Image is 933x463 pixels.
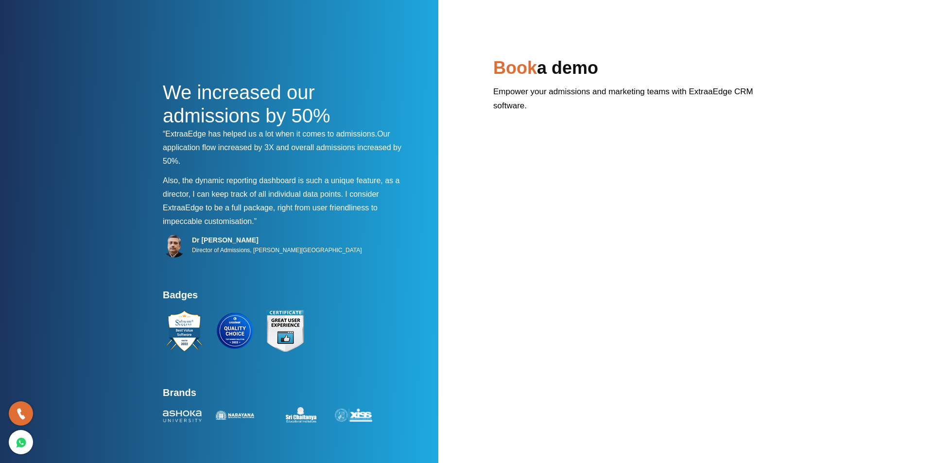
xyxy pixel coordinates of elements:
[163,190,379,225] span: I consider ExtraaEdge to be a full package, right from user friendliness to impeccable customisat...
[163,130,401,165] span: Our application flow increased by 3X and overall admissions increased by 50%.
[163,387,411,404] h4: Brands
[163,82,330,126] span: We increased our admissions by 50%
[163,289,411,307] h4: Badges
[192,236,362,244] h5: Dr [PERSON_NAME]
[493,58,537,78] span: Book
[163,176,399,198] span: Also, the dynamic reporting dashboard is such a unique feature, as a director, I can keep track o...
[192,244,362,256] p: Director of Admissions, [PERSON_NAME][GEOGRAPHIC_DATA]
[163,130,377,138] span: “ExtraaEdge has helped us a lot when it comes to admissions.
[493,85,770,120] p: Empower your admissions and marketing teams with ExtraaEdge CRM software.
[493,56,770,85] h2: a demo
